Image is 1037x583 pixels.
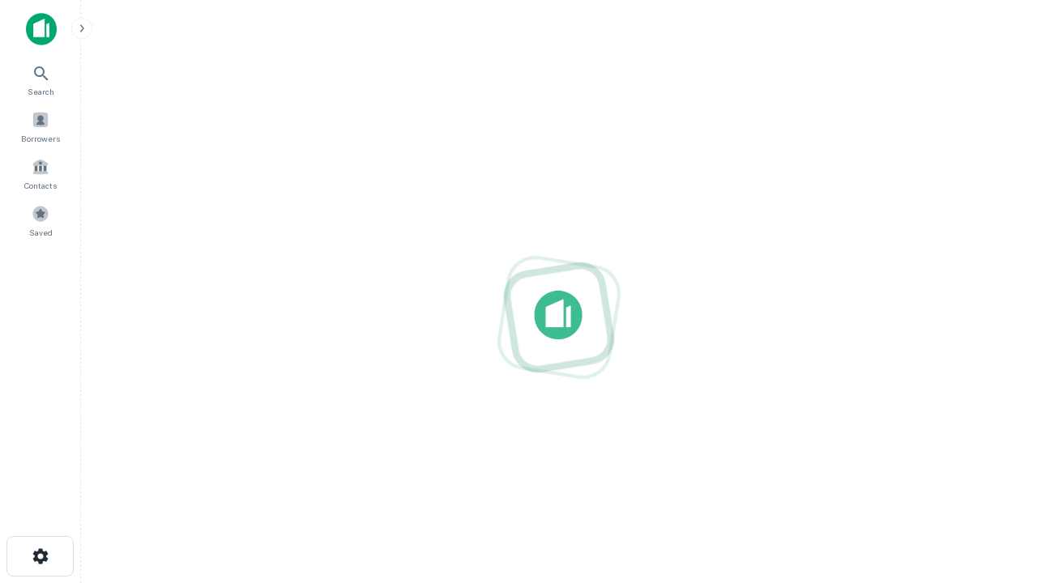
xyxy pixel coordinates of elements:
a: Saved [5,198,76,242]
iframe: Chat Widget [956,453,1037,531]
a: Contacts [5,151,76,195]
a: Borrowers [5,104,76,148]
span: Contacts [24,179,57,192]
a: Search [5,57,76,101]
span: Borrowers [21,132,60,145]
span: Saved [29,226,53,239]
img: capitalize-icon.png [26,13,57,45]
span: Search [28,85,54,98]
